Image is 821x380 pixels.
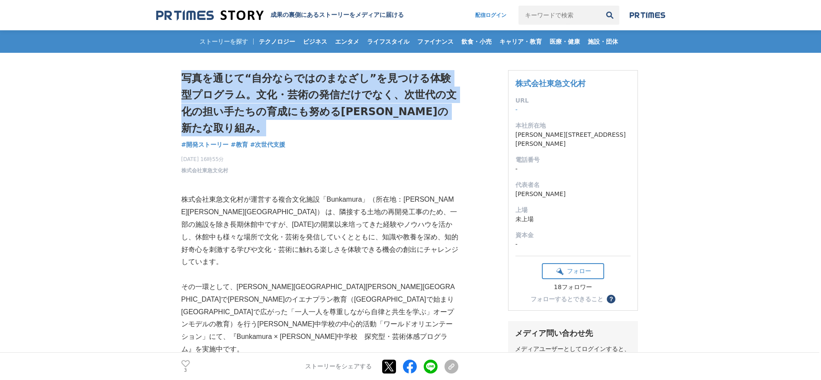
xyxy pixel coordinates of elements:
[546,38,583,45] span: 医療・健康
[156,10,264,21] img: 成果の裏側にあるストーリーをメディアに届ける
[531,296,603,302] div: フォローするとできること
[515,164,631,174] dd: -
[231,140,248,149] a: #教育
[607,295,615,303] button: ？
[181,70,458,137] h1: 写真を通じて“自分ならではのまなざし”を見つける体験型プログラム。文化・芸術の発信だけでなく、次世代の文化の担い手たちの育成にも努める[PERSON_NAME]の新たな取り組み。
[542,283,604,291] div: 18フォロワー
[515,345,631,361] div: メディアユーザーとしてログインすると、担当者の連絡先を閲覧できます。
[305,363,372,370] p: ストーリーをシェアする
[181,368,190,373] p: 3
[515,180,631,190] dt: 代表者名
[542,263,604,279] button: フォロー
[181,281,458,356] p: その一環として、[PERSON_NAME][GEOGRAPHIC_DATA][PERSON_NAME][GEOGRAPHIC_DATA]で[PERSON_NAME]のイエナプラン教育（[GEOG...
[630,12,665,19] img: prtimes
[414,38,457,45] span: ファイナンス
[584,30,621,53] a: 施設・団体
[515,240,631,249] dd: -
[364,30,413,53] a: ライフスタイル
[414,30,457,53] a: ファイナンス
[255,38,299,45] span: テクノロジー
[332,30,363,53] a: エンタメ
[299,38,331,45] span: ビジネス
[515,206,631,215] dt: 上場
[231,141,248,148] span: #教育
[515,121,631,130] dt: 本社所在地
[364,38,413,45] span: ライフスタイル
[250,140,286,149] a: #次世代支援
[600,6,619,25] button: 検索
[515,328,631,338] div: メディア問い合わせ先
[156,10,404,21] a: 成果の裏側にあるストーリーをメディアに届ける 成果の裏側にあるストーリーをメディアに届ける
[608,296,614,302] span: ？
[515,105,631,114] dd: -
[181,167,228,174] a: 株式会社東急文化村
[515,231,631,240] dt: 資本金
[496,38,545,45] span: キャリア・教育
[584,38,621,45] span: 施設・団体
[181,193,458,268] p: 株式会社東急文化村が運営する複合文化施設「Bunkamura」（所在地：[PERSON_NAME][PERSON_NAME][GEOGRAPHIC_DATA]） は、隣接する土地の再開発工事のた...
[515,190,631,199] dd: [PERSON_NAME]
[332,38,363,45] span: エンタメ
[250,141,286,148] span: #次世代支援
[515,155,631,164] dt: 電話番号
[515,96,631,105] dt: URL
[181,155,228,163] span: [DATE] 16時55分
[515,130,631,148] dd: [PERSON_NAME][STREET_ADDRESS][PERSON_NAME]
[299,30,331,53] a: ビジネス
[546,30,583,53] a: 医療・健康
[515,215,631,224] dd: 未上場
[496,30,545,53] a: キャリア・教育
[270,11,404,19] h2: 成果の裏側にあるストーリーをメディアに届ける
[518,6,600,25] input: キーワードで検索
[181,141,229,148] span: #開発ストーリー
[255,30,299,53] a: テクノロジー
[467,6,515,25] a: 配信ログイン
[181,140,229,149] a: #開発ストーリー
[458,38,495,45] span: 飲食・小売
[515,79,586,88] a: 株式会社東急文化村
[458,30,495,53] a: 飲食・小売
